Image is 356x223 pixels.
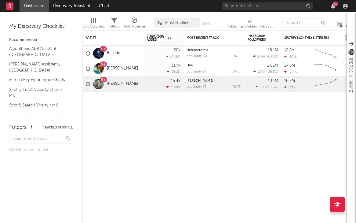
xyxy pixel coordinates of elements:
div: 15.4k [171,79,180,83]
div: Click to add a folder. [9,147,73,154]
div: ( ) [256,85,278,89]
a: Algorithmic A&R Assistant ([GEOGRAPHIC_DATA]) [9,45,67,58]
a: Spotify Track Velocity Chart / MX [9,86,67,99]
div: [DATE] [231,85,242,89]
a: Belinda [107,51,120,56]
div: 31.7k [171,64,180,68]
div: 1.19M [268,79,278,83]
div: 12.2M [284,48,295,52]
a: Spotify Search Virality / MX [9,102,67,109]
button: Tracked Artists(3) [43,126,73,129]
div: [PERSON_NAME] [347,58,354,94]
a: Heterocromía [187,49,208,52]
div: 2.65M [267,64,278,68]
a: Mexico Key Algorithmic Charts [9,76,67,83]
input: Search for folders... [9,135,73,143]
div: popularity: 76 [187,85,207,89]
div: Filters [109,15,119,33]
a: Spotify Addiction Chart / MX [9,111,67,118]
div: Heterocromía [187,49,242,52]
div: 721k [284,85,295,89]
a: [PERSON_NAME] [107,66,138,71]
div: [DATE] [231,70,242,73]
div: 27.5M [284,64,295,68]
div: 18.1M [268,48,278,52]
div: -191k [284,55,297,59]
span: 7-Day Fans Added [147,34,166,42]
button: Save [202,22,210,25]
svg: Chart title [312,61,339,76]
span: 12.6k [257,70,266,74]
svg: Chart title [312,76,339,92]
button: 59 [331,4,335,9]
input: Search... [282,18,328,28]
div: Uuu [187,64,242,67]
div: -31.2 % [167,70,180,74]
div: 59 [333,2,338,6]
div: A&R Pipeline [124,15,145,33]
div: Filters [109,23,119,30]
div: 50k [174,48,180,52]
div: [DATE] [231,55,242,58]
div: Spotify Monthly Listeners [284,36,330,40]
span: 33.9k [257,55,266,58]
div: 7-Day Fans Added (7-Day Fans Added) [227,15,273,33]
div: A&R Pipeline [124,23,145,30]
div: Most Recent Track [187,36,232,40]
a: [PERSON_NAME] Assistant / [GEOGRAPHIC_DATA] [9,61,67,73]
div: My Discovery Checklist [9,23,73,30]
div: Instagram Followers [248,34,269,42]
div: Edit Columns [82,23,105,30]
div: -74.9 % [166,54,180,58]
a: [PERSON_NAME] [107,81,138,87]
span: Most Notified [165,21,190,25]
span: -20.3 % [267,70,277,74]
span: -63.5 % [267,55,277,58]
div: -2.58 % [166,85,180,89]
span: -7.3 % [269,86,277,89]
div: popularity: 68 [187,55,207,58]
div: -702k [284,70,297,74]
a: [PERSON_NAME] [187,79,213,83]
a: Uuu [187,64,193,67]
div: Edit Columns [82,15,105,33]
div: popularity: 67 [187,70,207,73]
div: 7-Day Fans Added (7-Day Fans Added) [227,23,273,30]
span: 8.71k [260,86,268,89]
div: ( ) [253,54,278,58]
div: Folders [9,124,27,131]
div: COSITA LINDA [187,79,242,83]
div: 10.7M [284,79,295,83]
div: Artist [86,36,132,40]
input: Search for artists [222,2,313,10]
div: ( ) [253,70,278,74]
svg: Chart title [312,46,339,61]
div: Recommended [9,36,73,44]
